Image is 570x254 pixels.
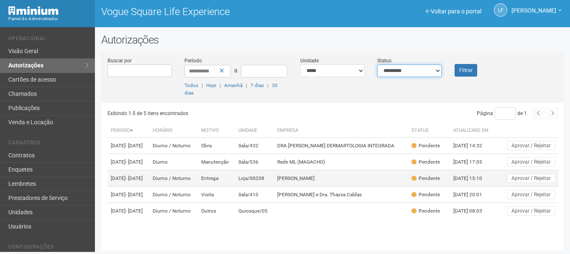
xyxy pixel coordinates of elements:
label: Status [377,57,391,64]
th: Período [107,124,149,138]
td: Diurno / Noturno [149,203,198,219]
td: Entrega [198,170,235,187]
button: Aprovar / Rejeitar [507,141,555,150]
td: [DATE] [107,187,149,203]
td: Quiosque/05 [235,203,274,219]
button: Aprovar / Rejeitar [507,206,555,216]
td: Sala/536 [235,154,274,170]
li: Configurações [8,244,89,253]
a: LF [494,3,507,17]
td: Diurno / Noturno [149,187,198,203]
td: Rede ML (MAGACHO) [274,154,408,170]
td: Obra [198,138,235,154]
div: Pendente [412,159,440,166]
a: Todos [184,82,198,88]
label: Buscar por [107,57,132,64]
th: Atualizado em [450,124,496,138]
span: - [DATE] [125,208,143,214]
span: | [246,82,247,88]
button: Aprovar / Rejeitar [507,190,555,199]
a: Hoje [206,82,216,88]
div: Pendente [412,191,440,198]
a: [PERSON_NAME] [511,8,562,15]
td: Sala/410 [235,187,274,203]
div: Pendente [412,142,440,149]
div: Pendente [412,208,440,215]
th: Motivo [198,124,235,138]
img: Minium [8,6,59,15]
td: [DATE] [107,154,149,170]
button: Filtrar [455,64,477,77]
td: Diurno / Noturno [149,138,198,154]
th: Horário [149,124,198,138]
td: [DATE] [107,138,149,154]
span: - [DATE] [125,175,143,181]
span: | [202,82,203,88]
th: Status [408,124,450,138]
span: a [234,67,238,74]
td: [DATE] 14:32 [450,138,496,154]
td: [DATE] [107,170,149,187]
span: | [267,82,268,88]
th: Empresa [274,124,408,138]
td: DRA [PERSON_NAME] DERMARTOLOGIA INTEGRADA [274,138,408,154]
li: Operacional [8,36,89,44]
div: Pendente [412,175,440,182]
td: [DATE] 17:05 [450,154,496,170]
h1: Vogue Square Life Experience [101,6,326,17]
a: Amanhã [224,82,243,88]
div: Exibindo 1-5 de 5 itens encontrados [107,107,330,120]
label: Unidade [300,57,319,64]
span: - [DATE] [125,159,143,165]
div: Painel do Administrador [8,15,89,23]
th: Unidade [235,124,274,138]
span: - [DATE] [125,143,143,149]
button: Aprovar / Rejeitar [507,157,555,167]
td: [PERSON_NAME] e Dra. Thaysa Caldas [274,187,408,203]
h2: Autorizações [101,33,564,46]
td: Manutenção [198,154,235,170]
td: [PERSON_NAME] [274,170,408,187]
a: Voltar para o portal [426,8,481,15]
li: Cadastros [8,140,89,149]
td: [DATE] 15:10 [450,170,496,187]
label: Período [184,57,202,64]
td: Visita [198,187,235,203]
td: [DATE] 08:03 [450,203,496,219]
td: Sala/432 [235,138,274,154]
td: Loja/SS208 [235,170,274,187]
button: Aprovar / Rejeitar [507,174,555,183]
span: | [220,82,221,88]
span: Página de 1 [477,110,527,116]
td: [DATE] [107,203,149,219]
span: - [DATE] [125,192,143,198]
a: 7 dias [250,82,264,88]
td: [DATE] 20:01 [450,187,496,203]
td: Outros [198,203,235,219]
td: Diurno / Noturno [149,170,198,187]
td: Diurno [149,154,198,170]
